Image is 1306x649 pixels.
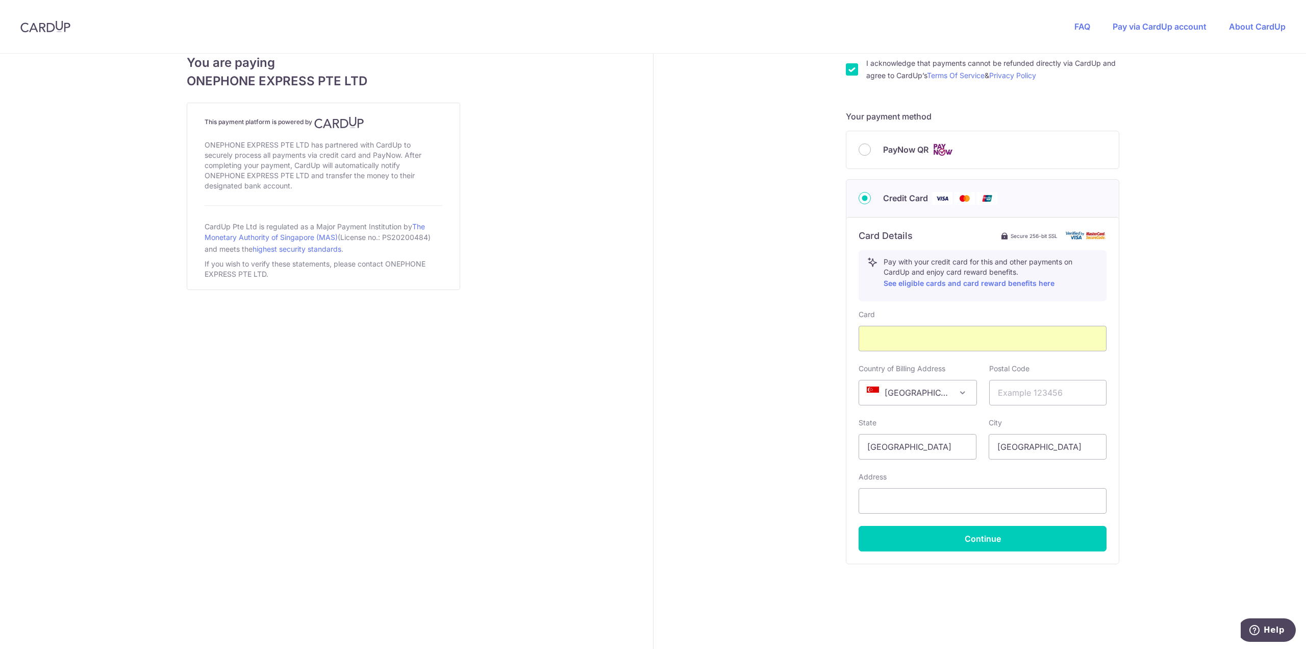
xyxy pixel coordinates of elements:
[859,418,876,428] label: State
[933,143,953,156] img: Cards logo
[1241,618,1296,644] iframe: Opens a widget where you can find more information
[314,116,364,129] img: CardUp
[927,71,985,80] a: Terms Of Service
[253,245,341,253] a: highest security standards
[1074,21,1090,32] a: FAQ
[859,380,976,405] span: Singapore
[846,110,1119,123] h5: Your payment method
[205,257,442,281] div: If you wish to verify these statements, please contact ONEPHONE EXPRESS PTE LTD.
[859,143,1107,156] div: PayNow QR Cards logo
[859,364,945,374] label: Country of Billing Address
[859,472,887,482] label: Address
[1066,231,1107,240] img: card secure
[1011,232,1058,240] span: Secure 256-bit SSL
[977,192,997,205] img: Union Pay
[883,143,928,156] span: PayNow QR
[867,332,1098,345] iframe: Secure card payment input frame
[859,309,875,320] label: Card
[1113,21,1207,32] a: Pay via CardUp account
[205,116,442,129] h4: This payment platform is powered by
[866,57,1119,82] label: I acknowledge that payments cannot be refunded directly via CardUp and agree to CardUp’s &
[1229,21,1286,32] a: About CardUp
[883,192,928,204] span: Credit Card
[884,257,1098,290] p: Pay with your credit card for this and other payments on CardUp and enjoy card reward benefits.
[859,192,1107,205] div: Credit Card Visa Mastercard Union Pay
[955,192,975,205] img: Mastercard
[884,279,1054,287] a: See eligible cards and card reward benefits here
[20,20,70,33] img: CardUp
[932,192,952,205] img: Visa
[989,364,1029,374] label: Postal Code
[989,71,1036,80] a: Privacy Policy
[205,218,442,257] div: CardUp Pte Ltd is regulated as a Major Payment Institution by (License no.: PS20200484) and meets...
[859,380,976,405] span: Singapore
[187,54,460,72] span: You are paying
[989,418,1002,428] label: City
[205,138,442,193] div: ONEPHONE EXPRESS PTE LTD has partnered with CardUp to securely process all payments via credit ca...
[859,526,1107,551] button: Continue
[859,230,913,242] h6: Card Details
[989,380,1107,405] input: Example 123456
[187,72,460,90] span: ONEPHONE EXPRESS PTE LTD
